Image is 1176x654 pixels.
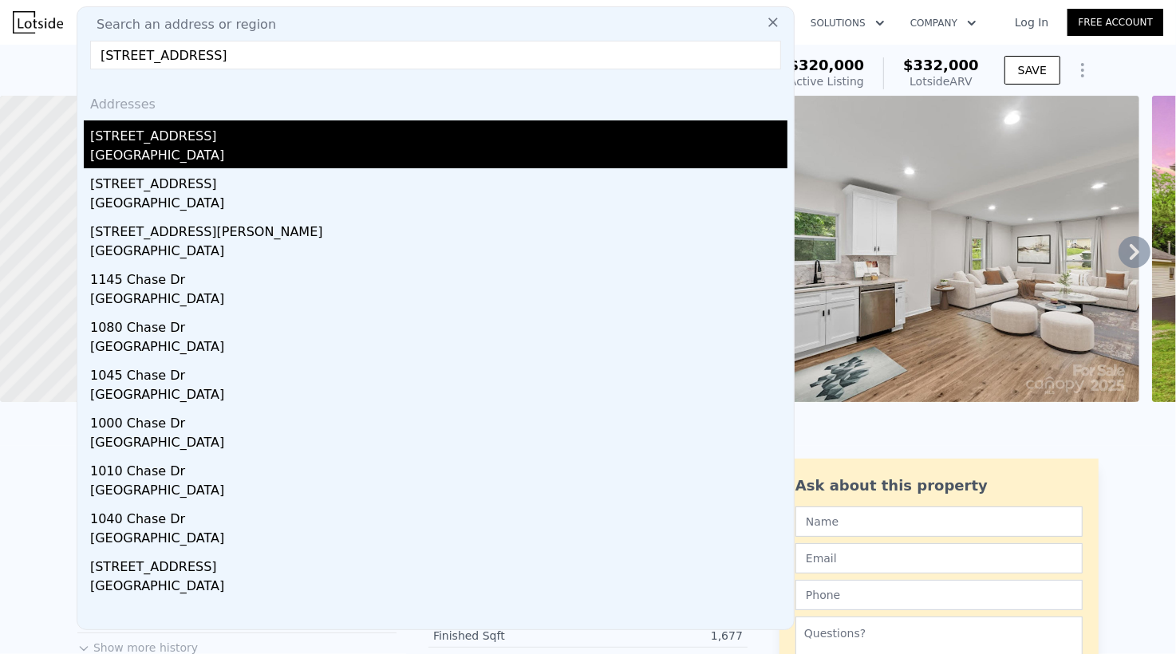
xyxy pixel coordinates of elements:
[90,41,781,69] input: Enter an address, city, region, neighborhood or zip code
[90,503,787,529] div: 1040 Chase Dr
[1067,9,1163,36] a: Free Account
[90,360,787,385] div: 1045 Chase Dr
[789,57,865,73] span: $320,000
[90,264,787,290] div: 1145 Chase Dr
[898,9,989,37] button: Company
[1067,54,1099,86] button: Show Options
[90,242,787,264] div: [GEOGRAPHIC_DATA]
[1004,56,1060,85] button: SAVE
[433,628,588,644] div: Finished Sqft
[903,73,979,89] div: Lotside ARV
[84,15,276,34] span: Search an address or region
[90,312,787,337] div: 1080 Chase Dr
[795,475,1083,497] div: Ask about this property
[90,455,787,481] div: 1010 Chase Dr
[90,385,787,408] div: [GEOGRAPHIC_DATA]
[90,120,787,146] div: [STREET_ADDRESS]
[588,628,743,644] div: 1,677
[90,337,787,360] div: [GEOGRAPHIC_DATA]
[798,9,898,37] button: Solutions
[795,580,1083,610] input: Phone
[13,11,63,33] img: Lotside
[789,75,864,88] span: Active Listing
[84,82,787,120] div: Addresses
[903,57,979,73] span: $332,000
[90,481,787,503] div: [GEOGRAPHIC_DATA]
[90,168,787,194] div: [STREET_ADDRESS]
[90,433,787,455] div: [GEOGRAPHIC_DATA]
[90,408,787,433] div: 1000 Chase Dr
[90,551,787,577] div: [STREET_ADDRESS]
[795,543,1083,573] input: Email
[90,194,787,216] div: [GEOGRAPHIC_DATA]
[90,290,787,312] div: [GEOGRAPHIC_DATA]
[90,529,787,551] div: [GEOGRAPHIC_DATA]
[90,216,787,242] div: [STREET_ADDRESS][PERSON_NAME]
[996,14,1067,30] a: Log In
[795,506,1083,537] input: Name
[90,577,787,599] div: [GEOGRAPHIC_DATA]
[730,96,1139,402] img: Sale: 141853608 Parcel: 85203838
[90,146,787,168] div: [GEOGRAPHIC_DATA]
